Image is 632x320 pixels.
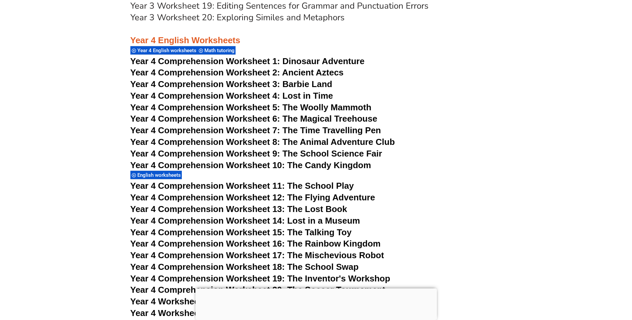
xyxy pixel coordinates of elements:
[130,125,381,135] a: Year 4 Comprehension Worksheet 7: The Time Travelling Pen
[197,46,236,55] div: Math tutoring
[130,67,344,77] a: Year 4 Comprehension Worksheet 2: Ancient Aztecs
[130,216,360,226] a: Year 4 Comprehension Worksheet 14: Lost in a Museum
[130,308,212,318] span: Year 4 Worksheet 2:
[130,170,182,179] div: English worksheets
[195,288,437,318] iframe: Advertisement
[130,181,354,191] a: Year 4 Comprehension Worksheet 11: The School Play
[137,48,198,53] span: Year 4 English worksheets
[130,192,375,202] a: Year 4 Comprehension Worksheet 12: The Flying Adventure
[130,204,347,214] a: Year 4 Comprehension Worksheet 13: The Lost Book
[130,102,372,112] a: Year 4 Comprehension Worksheet 5: The Woolly Mammoth
[130,137,395,147] a: Year 4 Comprehension Worksheet 8: The Animal Adventure Club
[130,12,345,23] a: Year 3 Worksheet 20: Exploring Similes and Metaphors
[204,48,237,53] span: Math tutoring
[130,250,384,260] a: Year 4 Comprehension Worksheet 17: The Mischevious Robot
[130,160,371,170] a: Year 4 Comprehension Worksheet 10: The Candy Kingdom
[130,114,378,124] a: Year 4 Comprehension Worksheet 6: The Magical Treehouse
[137,172,183,178] span: English worksheets
[282,56,364,66] span: Dinosaur Adventure
[130,46,197,55] div: Year 4 English worksheets
[130,79,332,89] a: Year 4 Comprehension Worksheet 3: Barbie Land
[130,149,382,159] a: Year 4 Comprehension Worksheet 9: The School Science Fair
[130,296,212,306] span: Year 4 Worksheet 1:
[130,239,381,249] a: Year 4 Comprehension Worksheet 16: The Rainbow Kingdom
[130,227,352,237] a: Year 4 Comprehension Worksheet 15: The Talking Toy
[130,56,365,66] a: Year 4 Comprehension Worksheet 1: Dinosaur Adventure
[130,273,390,283] a: Year 4 Comprehension Worksheet 19: The Inventor's Workshop
[130,56,280,66] span: Year 4 Comprehension Worksheet 1:
[130,91,333,101] a: Year 4 Comprehension Worksheet 4: Lost in Time
[130,308,236,318] a: Year 4 Worksheet 2:Verbs
[522,245,632,320] iframe: Chat Widget
[130,296,239,306] a: Year 4 Worksheet 1:Nouns
[130,24,502,46] h3: Year 4 English Worksheets
[130,285,386,295] a: Year 4 Comprehension Worksheet 20: The Soccer Tournament
[130,262,359,272] a: Year 4 Comprehension Worksheet 18: The School Swap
